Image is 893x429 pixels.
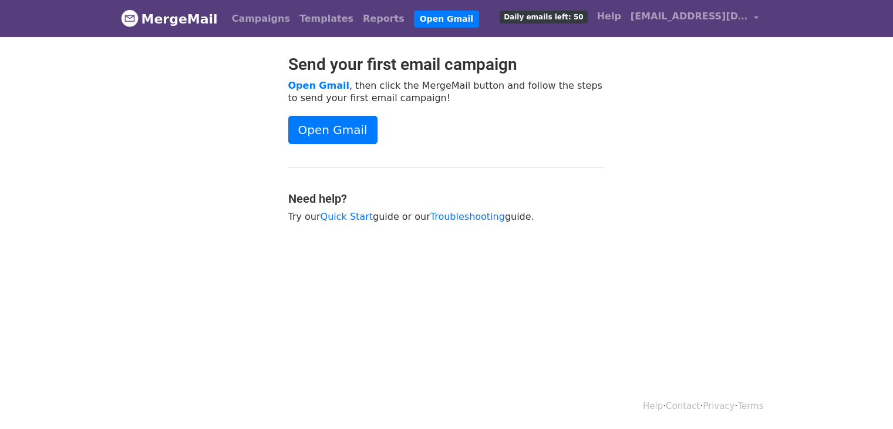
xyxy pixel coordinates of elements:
[737,401,763,411] a: Terms
[321,211,373,222] a: Quick Start
[666,401,700,411] a: Contact
[295,7,358,31] a: Templates
[121,6,218,31] a: MergeMail
[414,11,479,28] a: Open Gmail
[430,211,505,222] a: Troubleshooting
[495,5,592,28] a: Daily emails left: 50
[631,9,748,24] span: [EMAIL_ADDRESS][DOMAIN_NAME]
[288,80,349,91] a: Open Gmail
[288,192,605,206] h4: Need help?
[288,210,605,223] p: Try our guide or our guide.
[227,7,295,31] a: Campaigns
[358,7,409,31] a: Reports
[626,5,763,32] a: [EMAIL_ADDRESS][DOMAIN_NAME]
[288,79,605,104] p: , then click the MergeMail button and follow the steps to send your first email campaign!
[500,11,587,24] span: Daily emails left: 50
[592,5,626,28] a: Help
[703,401,734,411] a: Privacy
[643,401,663,411] a: Help
[288,116,378,144] a: Open Gmail
[121,9,139,27] img: MergeMail logo
[288,55,605,75] h2: Send your first email campaign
